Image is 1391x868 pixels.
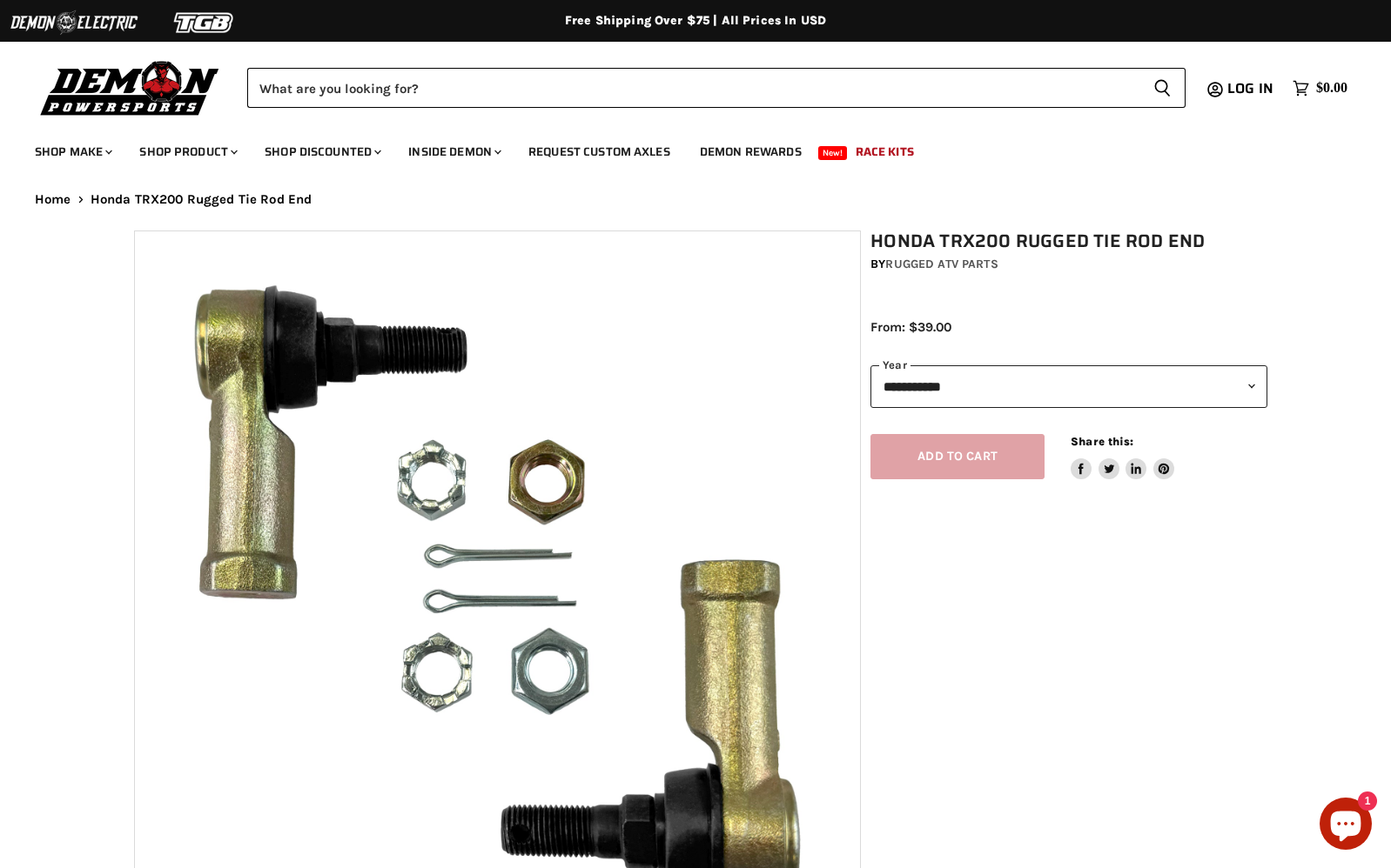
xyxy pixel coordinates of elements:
[870,319,951,335] span: From: $39.00
[35,192,71,207] a: Home
[1284,76,1356,101] a: $0.00
[1071,434,1174,480] aside: Share this:
[843,134,927,170] a: Race Kits
[885,257,998,271] a: Rugged ATV Parts
[1071,435,1133,448] span: Share this:
[870,365,1267,408] select: year
[247,68,1139,108] input: Search
[91,192,312,207] span: Honda TRX200 Rugged Tie Rod End
[687,134,815,170] a: Demon Rewards
[252,134,392,170] a: Shop Discounted
[1314,798,1377,854] inbox-online-store-chat: Shopify online store chat
[1139,68,1186,108] button: Search
[870,255,1267,274] div: by
[22,127,1343,170] ul: Main menu
[126,134,248,170] a: Shop Product
[1316,80,1347,97] span: $0.00
[35,57,225,118] img: Demon Powersports
[818,146,848,160] span: New!
[1220,81,1284,97] a: Log in
[22,134,123,170] a: Shop Make
[9,6,139,39] img: Demon Electric Logo 2
[395,134,512,170] a: Inside Demon
[139,6,270,39] img: TGB Logo 2
[870,230,1267,252] h1: Honda TRX200 Rugged Tie Rod End
[515,134,683,170] a: Request Custom Axles
[247,68,1186,108] form: Product
[1227,77,1273,99] span: Log in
